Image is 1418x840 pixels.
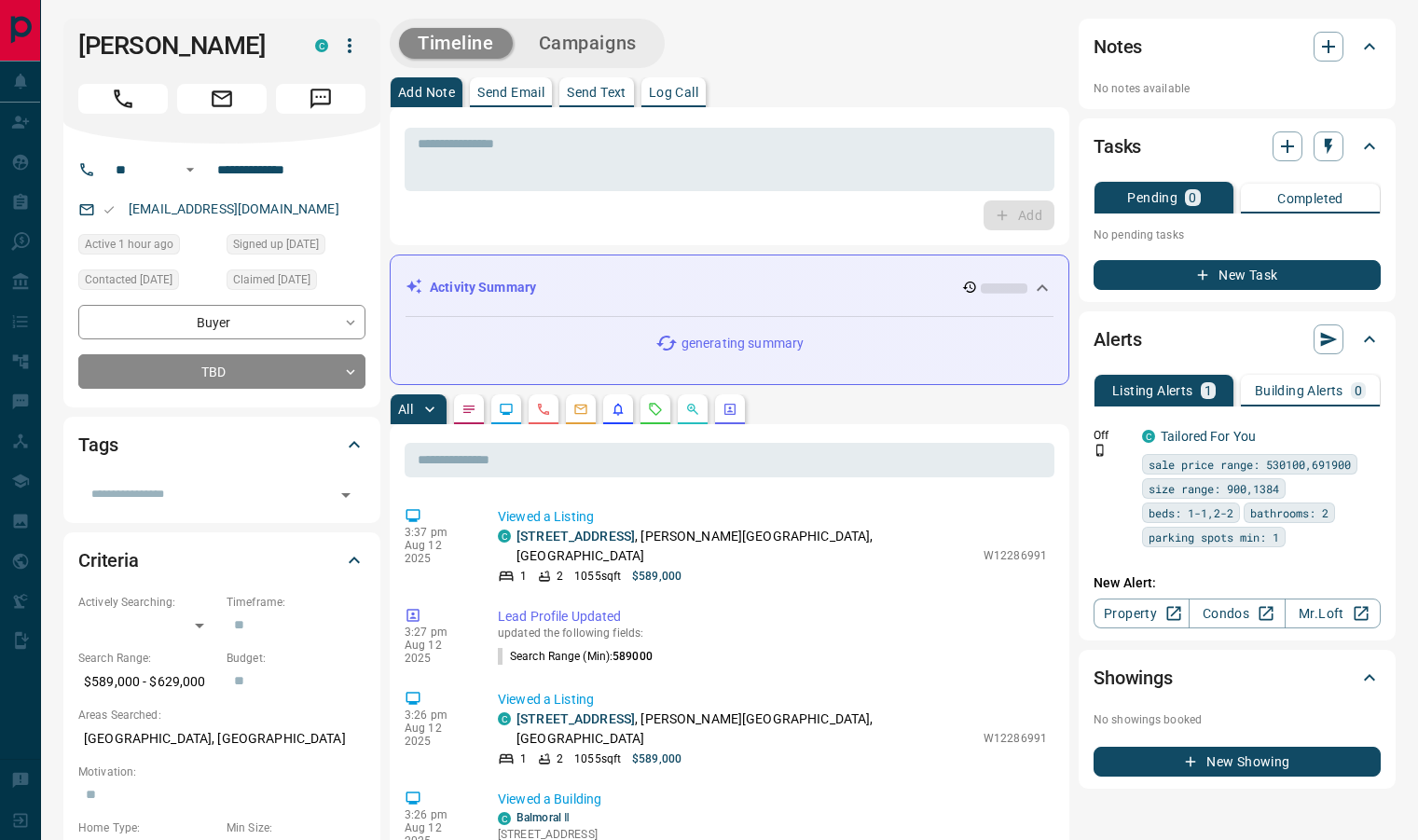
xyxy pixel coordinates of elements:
div: condos.ca [498,812,511,825]
a: [STREET_ADDRESS] [516,711,635,726]
p: Completed [1277,192,1343,205]
span: Contacted [DATE] [85,270,172,289]
div: Thu Jul 31 2025 [78,269,217,296]
svg: Opportunities [685,402,700,417]
p: [GEOGRAPHIC_DATA], [GEOGRAPHIC_DATA] [78,723,365,754]
p: 2 [557,750,563,767]
button: Campaigns [520,28,655,59]
svg: Lead Browsing Activity [499,402,514,417]
span: Email [177,84,267,114]
div: Sat Oct 02 2021 [227,234,365,260]
div: Thu Jul 31 2025 [227,269,365,296]
span: Signed up [DATE] [233,235,319,254]
p: All [398,403,413,416]
p: Actively Searching: [78,594,217,611]
h2: Tags [78,430,117,460]
span: sale price range: 530100,691900 [1149,455,1351,474]
p: W12286991 [984,730,1047,747]
p: Log Call [649,86,698,99]
p: , [PERSON_NAME][GEOGRAPHIC_DATA], [GEOGRAPHIC_DATA] [516,527,974,566]
a: Mr.Loft [1285,599,1381,628]
h1: [PERSON_NAME] [78,31,287,61]
p: Viewed a Building [498,790,1047,809]
a: Property [1094,599,1190,628]
a: Balmoral Ⅱ [516,811,570,824]
span: bathrooms: 2 [1250,503,1329,522]
svg: Emails [573,402,588,417]
div: condos.ca [315,39,328,52]
p: 1 [520,750,527,767]
p: 3:26 pm [405,808,470,821]
svg: Push Notification Only [1094,444,1107,457]
span: parking spots min: 1 [1149,528,1279,546]
button: Timeline [399,28,513,59]
button: Open [179,158,201,181]
p: W12286991 [984,547,1047,564]
p: Aug 12 2025 [405,722,470,748]
p: New Alert: [1094,573,1381,593]
svg: Listing Alerts [611,402,626,417]
span: Call [78,84,168,114]
span: Active 1 hour ago [85,235,173,254]
div: Notes [1094,24,1381,69]
p: Viewed a Listing [498,690,1047,709]
span: Message [276,84,365,114]
p: 1055 sqft [574,750,621,767]
p: 1 [520,568,527,585]
p: $589,000 [632,568,681,585]
span: Claimed [DATE] [233,270,310,289]
p: Search Range: [78,650,217,667]
h2: Criteria [78,545,139,575]
p: Timeframe: [227,594,365,611]
p: Add Note [398,86,455,99]
div: condos.ca [1142,430,1155,443]
a: [STREET_ADDRESS] [516,529,635,544]
p: 1 [1205,384,1212,397]
a: [EMAIL_ADDRESS][DOMAIN_NAME] [129,201,339,216]
p: Min Size: [227,819,365,836]
div: condos.ca [498,530,511,543]
p: No notes available [1094,80,1381,97]
p: No pending tasks [1094,221,1381,249]
p: Viewed a Listing [498,507,1047,527]
p: Aug 12 2025 [405,639,470,665]
span: beds: 1-1,2-2 [1149,503,1233,522]
svg: Email Valid [103,203,116,216]
p: Aug 12 2025 [405,539,470,565]
h2: Alerts [1094,324,1142,354]
div: Buyer [78,305,365,339]
div: Tue Aug 12 2025 [78,234,217,260]
p: No showings booked [1094,711,1381,728]
a: Tailored For You [1161,429,1256,444]
p: 3:27 pm [405,626,470,639]
svg: Requests [648,402,663,417]
div: Tasks [1094,124,1381,169]
p: Budget: [227,650,365,667]
h2: Showings [1094,663,1173,693]
div: Showings [1094,655,1381,700]
button: Open [333,482,359,508]
p: , [PERSON_NAME][GEOGRAPHIC_DATA], [GEOGRAPHIC_DATA] [516,709,974,749]
button: New Showing [1094,747,1381,777]
svg: Calls [536,402,551,417]
p: 0 [1189,191,1196,204]
p: Building Alerts [1255,384,1343,397]
svg: Notes [461,402,476,417]
p: 3:37 pm [405,526,470,539]
p: 0 [1355,384,1362,397]
p: Lead Profile Updated [498,607,1047,627]
p: Home Type: [78,819,217,836]
div: Activity Summary [406,270,1053,305]
div: condos.ca [498,712,511,725]
p: $589,000 [632,750,681,767]
p: $589,000 - $629,000 [78,667,217,697]
p: Areas Searched: [78,707,365,723]
p: Motivation: [78,764,365,780]
p: 1055 sqft [574,568,621,585]
p: updated the following fields: [498,627,1047,640]
p: Activity Summary [430,278,536,297]
p: 2 [557,568,563,585]
svg: Agent Actions [723,402,737,417]
p: Listing Alerts [1112,384,1193,397]
button: New Task [1094,260,1381,290]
